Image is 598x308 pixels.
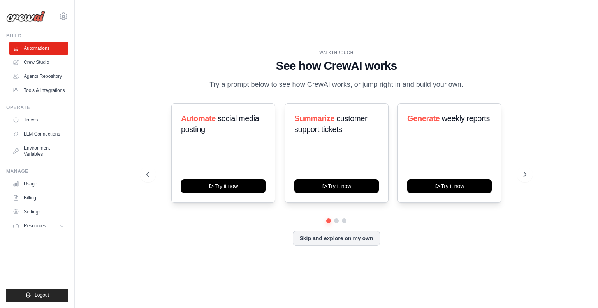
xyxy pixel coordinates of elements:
span: Automate [181,114,216,123]
div: WALKTHROUGH [146,50,526,56]
span: social media posting [181,114,259,134]
div: Manage [6,168,68,174]
span: Logout [35,292,49,298]
button: Try it now [294,179,379,193]
a: Settings [9,206,68,218]
a: Traces [9,114,68,126]
img: Logo [6,11,45,22]
button: Try it now [181,179,266,193]
span: weekly reports [442,114,490,123]
a: Billing [9,192,68,204]
button: Skip and explore on my own [293,231,380,246]
button: Logout [6,289,68,302]
a: Crew Studio [9,56,68,69]
div: Operate [6,104,68,111]
div: Build [6,33,68,39]
a: Tools & Integrations [9,84,68,97]
span: customer support tickets [294,114,367,134]
a: Agents Repository [9,70,68,83]
span: Resources [24,223,46,229]
p: Try a prompt below to see how CrewAI works, or jump right in and build your own. [206,79,467,90]
a: Automations [9,42,68,55]
span: Generate [407,114,440,123]
a: Environment Variables [9,142,68,160]
a: Usage [9,178,68,190]
a: LLM Connections [9,128,68,140]
button: Try it now [407,179,492,193]
h1: See how CrewAI works [146,59,526,73]
span: Summarize [294,114,334,123]
button: Resources [9,220,68,232]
